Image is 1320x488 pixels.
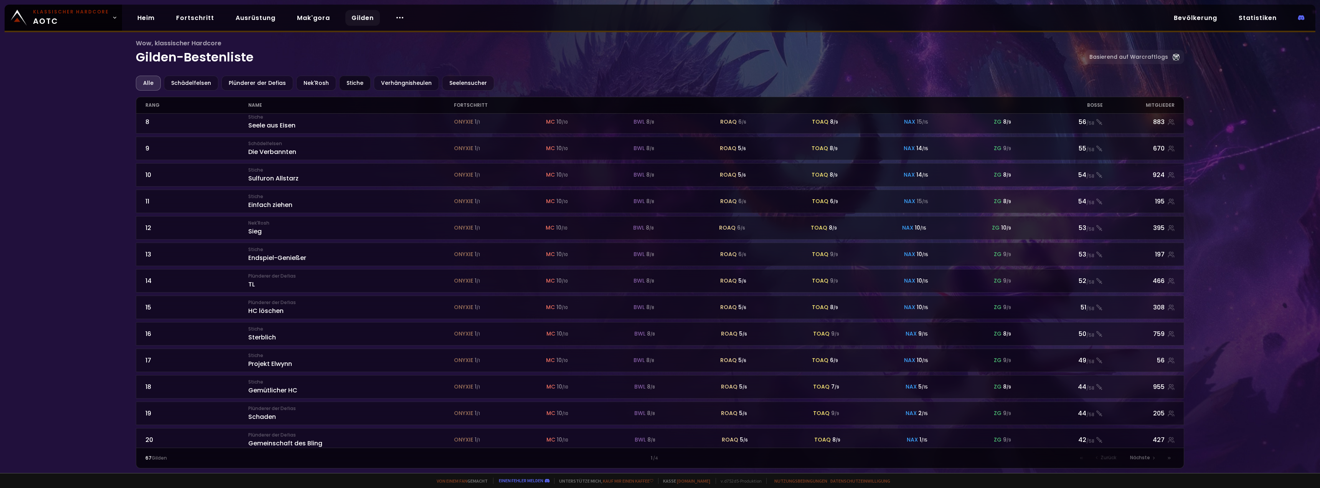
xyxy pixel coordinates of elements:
font: 9 [1008,278,1011,284]
font: 8 [646,277,650,285]
font: toaq [812,118,828,126]
font: bwl [634,197,645,205]
font: 1 [478,172,480,178]
font: 6 [743,172,746,178]
font: 6 [744,278,746,284]
font: 15 [145,303,151,312]
font: Plünderer der Defias [248,299,296,306]
a: Statistiken [1233,10,1283,26]
font: 395 [1153,223,1165,232]
font: 10 [556,197,562,205]
a: 15Plünderer der DefiasHC löschenOnyxie 1/1 mc 10/10 bwl 8/8 Roaq 5/6 toaq 8/9 nax 10/15 zg 9/9 51... [136,296,1185,319]
font: 6 [737,224,741,232]
font: Einfach ziehen [248,200,292,209]
font: 9 [835,172,838,178]
font: / [477,278,478,284]
font: / [1086,199,1089,206]
font: 6 [743,146,746,152]
a: 8SticheSeele aus EisenOnyxie 1/1 mc 10/10 bwl 8/8 Roaq 6/6 toaq 8/9 nax 15/15 zg 8/9 56/58883 [136,110,1185,134]
font: zg [994,118,1002,126]
font: Onyxie [454,171,473,179]
font: Ausrüstung [236,13,276,22]
font: Basierend auf Warcraftlogs [1089,53,1168,61]
font: / [1086,146,1089,153]
font: 9 [1003,250,1006,258]
font: 10 [917,303,922,311]
font: 8 [145,117,149,126]
font: nax [904,197,915,205]
font: Onyxie [454,277,473,285]
font: Seele aus Eisen [248,121,295,130]
font: nax [904,277,915,285]
font: 8 [646,197,650,205]
font: / [562,119,564,125]
font: Mak'gora [297,13,330,22]
font: 9 [835,146,838,152]
a: Klassischer HardcoreAOTC [5,5,122,31]
font: Sulfuron Allstarz [248,174,299,183]
font: 8 [646,250,650,258]
font: 10 [564,278,568,284]
font: 1 [475,250,477,258]
font: Onyxie [454,224,473,232]
font: bwl [634,171,645,179]
font: 15 [924,119,928,125]
font: mc [546,224,554,232]
font: 9 [835,252,838,258]
font: / [833,172,835,178]
font: zg [992,224,1000,232]
font: 1 [478,146,480,152]
font: / [1086,120,1089,126]
font: / [833,199,835,205]
font: 8 [646,118,650,126]
font: 197 [1155,250,1165,259]
font: 5 [738,277,742,285]
font: 55 [1079,144,1086,153]
font: 12 [145,223,151,232]
a: 10SticheSulfuron AllstarzOnyxie 1/1 mc 10/10 bwl 8/8 Roaq 5/6 toaq 8/9 nax 14/15 zg 8/9 54/58924 [136,163,1185,187]
font: 10 [564,146,568,152]
font: / [922,278,924,284]
font: 9 [1008,172,1011,178]
font: 52 [1079,276,1086,285]
font: 1 [475,197,477,205]
font: 10 [564,199,568,205]
font: / [741,172,743,178]
font: bwl [634,144,645,152]
font: 10 [556,303,562,311]
font: / [477,252,478,258]
font: 5 [738,303,742,311]
font: / [1006,146,1008,152]
font: / [742,305,744,311]
font: 53 [1079,250,1086,259]
font: / [562,305,564,311]
font: 56 [1079,117,1086,126]
font: 9 [1008,199,1011,205]
font: 9 [1008,252,1011,258]
font: toaq [811,224,827,232]
font: / [650,278,652,284]
font: bwl [634,118,645,126]
font: 10 [564,172,568,178]
font: toaq [812,303,828,311]
font: 15 [917,197,922,205]
font: zg [994,303,1002,311]
font: 466 [1153,276,1165,285]
font: / [832,225,834,231]
font: 8 [646,171,650,179]
a: Ausrüstung [229,10,282,26]
font: / [920,225,922,231]
font: 53 [1079,223,1086,232]
font: 10 [564,119,568,125]
font: mc [546,118,555,126]
font: 1 [475,303,477,311]
font: / [477,305,478,311]
font: / [1006,172,1008,178]
font: 14 [145,276,152,285]
font: Stiche [248,193,263,200]
font: / [922,172,924,178]
font: 8 [830,303,833,311]
font: 6 [738,250,742,258]
font: / [742,278,744,284]
font: 15 [924,172,928,178]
